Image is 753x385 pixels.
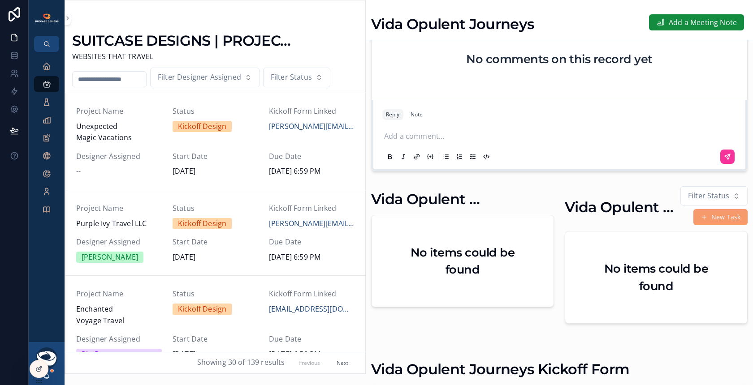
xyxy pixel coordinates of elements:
[173,288,258,300] span: Status
[150,68,260,87] button: Select Button
[76,121,162,144] span: Unexpected Magic Vacations
[72,31,291,51] h1: SUITCASE DESIGNS | PROJECTS
[29,52,65,229] div: scrollable content
[371,189,487,210] h1: Vida Opulent Journeys Work Requests
[76,288,162,300] span: Project Name
[65,93,365,190] a: Project NameUnexpected Magic VacationsStatusKickoff DesignKickoff Form Linked[PERSON_NAME][EMAIL_...
[197,357,285,369] span: Showing 30 of 139 results
[649,14,744,30] button: Add a Meeting Note
[173,334,258,345] span: Start Date
[76,166,81,177] span: --
[693,209,748,225] button: New Task
[82,349,156,372] div: Rio De [PERSON_NAME]
[371,359,629,380] h1: Vida Opulent Journeys Kickoff Form
[173,252,258,263] span: [DATE]
[178,121,226,133] div: Kickoff Design
[173,151,258,163] span: Start Date
[269,349,355,360] span: [DATE] 6:59 PM
[76,218,162,230] span: Purple Ivy Travel LLC
[269,151,355,163] span: Due Date
[371,14,534,34] h1: Vida Opulent Journeys
[178,218,226,230] div: Kickoff Design
[594,260,718,295] h2: No items could be found
[76,236,162,248] span: Designer Assigned
[269,203,355,214] span: Kickoff Form Linked
[173,106,258,117] span: Status
[76,106,162,117] span: Project Name
[407,109,426,120] button: Note
[178,304,226,315] div: Kickoff Design
[330,356,355,370] button: Next
[269,106,355,117] span: Kickoff Form Linked
[269,218,355,230] a: [PERSON_NAME][EMAIL_ADDRESS][PERSON_NAME][DOMAIN_NAME]
[82,252,138,263] div: [PERSON_NAME]
[34,13,59,23] img: App logo
[263,68,330,87] button: Select Button
[65,276,365,385] a: Project NameEnchanted Voyage TravelStatusKickoff DesignKickoff Form Linked[EMAIL_ADDRESS][DOMAIN_...
[466,51,653,68] h2: No comments on this record yet
[382,109,403,120] button: Reply
[269,334,355,345] span: Due Date
[76,151,162,163] span: Designer Assigned
[158,72,241,83] span: Filter Designer Assigned
[411,111,423,118] div: Note
[400,244,525,278] h2: No items could be found
[173,349,258,360] span: [DATE]
[76,334,162,345] span: Designer Assigned
[269,166,355,177] span: [DATE] 6:59 PM
[565,197,674,218] h1: Vida Opulent Journeys Tasks
[72,51,291,63] span: WEBSITES THAT TRAVEL
[173,203,258,214] span: Status
[269,252,355,263] span: [DATE] 6:59 PM
[173,236,258,248] span: Start Date
[269,236,355,248] span: Due Date
[688,190,729,202] span: Filter Status
[269,121,355,133] a: [PERSON_NAME][EMAIL_ADDRESS][DOMAIN_NAME]
[271,72,312,83] span: Filter Status
[173,166,258,177] span: [DATE]
[269,304,355,315] a: [EMAIL_ADDRESS][DOMAIN_NAME]
[65,190,365,276] a: Project NamePurple Ivy Travel LLCStatusKickoff DesignKickoff Form Linked[PERSON_NAME][EMAIL_ADDRE...
[680,186,748,206] button: Select Button
[669,17,737,29] span: Add a Meeting Note
[269,288,355,300] span: Kickoff Form Linked
[76,203,162,214] span: Project Name
[76,304,162,326] span: Enchanted Voyage Travel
